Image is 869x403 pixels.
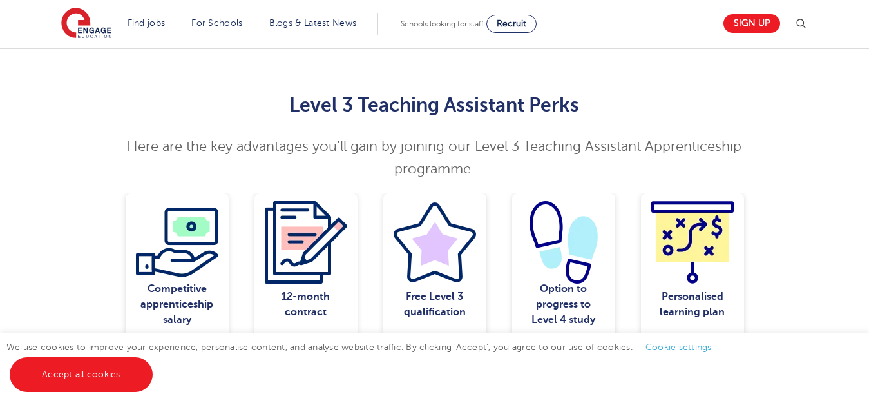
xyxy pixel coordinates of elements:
[522,281,605,328] div: Option to progress to Level 4 study
[119,135,750,181] p: Here are the key advantages you’ll gain by joining our Level 3 Teaching Assistant Apprenticeship ...
[723,14,780,33] a: Sign up
[136,281,218,328] div: Competitive apprenticeship salary
[486,15,537,33] a: Recruit
[289,94,579,116] strong: Level 3 Teaching Assistant Perks
[269,18,357,28] a: Blogs & Latest News
[394,281,476,328] div: Free Level 3 qualification
[10,357,153,392] a: Accept all cookies
[128,18,166,28] a: Find jobs
[401,19,484,28] span: Schools looking for staff
[645,342,712,352] a: Cookie settings
[6,342,725,379] span: We use cookies to improve your experience, personalise content, and analyse website traffic. By c...
[191,18,242,28] a: For Schools
[497,19,526,28] span: Recruit
[651,281,734,328] div: Personalised learning plan
[61,8,111,40] img: Engage Education
[265,281,347,328] div: 12-month contract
